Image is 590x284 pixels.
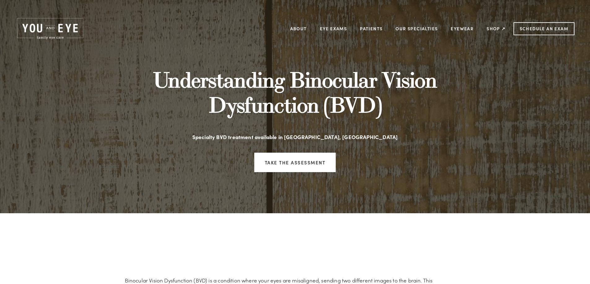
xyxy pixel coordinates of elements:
a: Take the assessment [254,153,336,172]
strong: Specialty BVD treatment available in [GEOGRAPHIC_DATA], [GEOGRAPHIC_DATA] [192,133,398,140]
a: Eyewear [451,24,474,33]
a: About [290,24,307,33]
a: Schedule an Exam [514,22,575,35]
a: Patients [360,24,382,33]
a: Shop ↗ [487,24,505,33]
a: Eye Exams [320,24,347,33]
a: Our Specialties [396,26,438,32]
strong: Understanding Binocular Vision Dysfunction (BVD) [153,66,442,118]
img: Rochester, MN | You and Eye | Family Eye Care [15,17,85,40]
